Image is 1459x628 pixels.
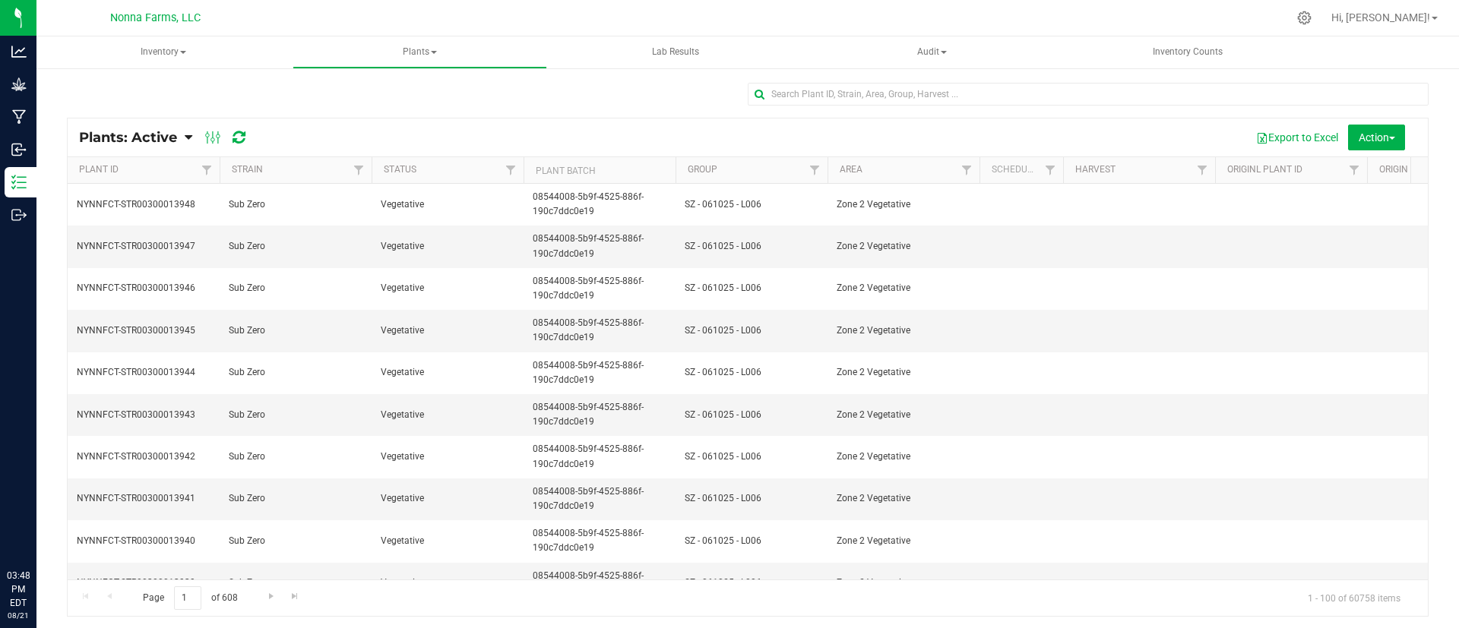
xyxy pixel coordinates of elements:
[381,576,514,590] span: Vegetative
[1296,586,1413,609] span: 1 - 100 of 60758 items
[229,408,362,422] span: Sub Zero
[36,36,291,68] a: Inventory
[837,491,970,506] span: Zone 2 Vegetative
[805,37,1059,68] span: Audit
[229,365,362,380] span: Sub Zero
[685,450,818,464] span: SZ - 061025 - L006
[77,239,210,254] span: NYNNFCT-STR00300013947
[748,83,1429,106] input: Search Plant ID, Strain, Area, Group, Harvest ...
[805,36,1059,68] a: Audit
[802,157,828,183] a: Filter
[11,109,27,125] inline-svg: Manufacturing
[954,157,980,183] a: Filter
[77,576,210,590] span: NYNNFCT-STR00300013939
[685,197,818,212] span: SZ - 061025 - L006
[229,450,362,464] span: Sub Zero
[533,400,666,429] span: 08544008-5b9f-4525-886f-190c7ddc0e19
[293,37,546,68] span: Plants
[685,576,818,590] span: SZ - 061025 - L006
[685,365,818,380] span: SZ - 061025 - L006
[1075,164,1116,175] a: Harvest
[381,450,514,464] span: Vegetative
[524,157,676,184] th: Plant Batch
[533,526,666,555] span: 08544008-5b9f-4525-886f-190c7ddc0e19
[229,281,362,295] span: Sub Zero
[381,281,514,295] span: Vegetative
[1132,46,1243,58] span: Inventory Counts
[840,164,862,175] a: Area
[837,450,970,464] span: Zone 2 Vegetative
[77,281,210,295] span: NYNNFCT-STR00300013946
[837,239,970,254] span: Zone 2 Vegetative
[229,239,362,254] span: Sub Zero
[1038,157,1063,183] a: Filter
[77,197,210,212] span: NYNNFCT-STR00300013948
[1295,11,1314,25] div: Manage settings
[110,11,201,24] span: Nonna Farms, LLC
[11,175,27,190] inline-svg: Inventory
[77,491,210,506] span: NYNNFCT-STR00300013941
[11,77,27,92] inline-svg: Grow
[533,442,666,471] span: 08544008-5b9f-4525-886f-190c7ddc0e19
[533,358,666,387] span: 08544008-5b9f-4525-886f-190c7ddc0e19
[685,281,818,295] span: SZ - 061025 - L006
[7,569,30,610] p: 03:48 PM EDT
[533,484,666,513] span: 08544008-5b9f-4525-886f-190c7ddc0e19
[384,164,416,175] a: Status
[381,197,514,212] span: Vegetative
[7,610,30,621] p: 08/21
[229,576,362,590] span: Sub Zero
[229,323,362,338] span: Sub Zero
[11,44,27,59] inline-svg: Analytics
[174,586,201,610] input: 1
[549,36,803,68] a: Lab Results
[837,534,970,548] span: Zone 2 Vegetative
[1061,36,1315,68] a: Inventory Counts
[533,190,666,219] span: 08544008-5b9f-4525-886f-190c7ddc0e19
[79,164,119,175] a: Plant ID
[77,450,210,464] span: NYNNFCT-STR00300013942
[77,323,210,338] span: NYNNFCT-STR00300013945
[77,408,210,422] span: NYNNFCT-STR00300013943
[685,239,818,254] span: SZ - 061025 - L006
[381,408,514,422] span: Vegetative
[837,576,970,590] span: Zone 2 Vegetative
[1190,157,1215,183] a: Filter
[260,586,282,607] a: Go to the next page
[381,365,514,380] span: Vegetative
[837,365,970,380] span: Zone 2 Vegetative
[229,491,362,506] span: Sub Zero
[15,507,61,552] iframe: Resource center
[533,274,666,303] span: 08544008-5b9f-4525-886f-190c7ddc0e19
[1246,125,1348,150] button: Export to Excel
[837,408,970,422] span: Zone 2 Vegetative
[1359,131,1395,144] span: Action
[11,207,27,222] inline-svg: Outbound
[1227,164,1302,175] a: Originl Plant ID
[381,534,514,548] span: Vegetative
[837,281,970,295] span: Zone 2 Vegetative
[498,157,524,183] a: Filter
[685,534,818,548] span: SZ - 061025 - L006
[284,586,306,607] a: Go to the last page
[79,129,177,146] span: Plants: Active
[79,129,185,146] a: Plants: Active
[533,232,666,260] span: 08544008-5b9f-4525-886f-190c7ddc0e19
[381,491,514,506] span: Vegetative
[1348,125,1405,150] button: Action
[11,142,27,157] inline-svg: Inbound
[229,197,362,212] span: Sub Zero
[980,157,1063,184] th: Scheduled
[533,569,666,598] span: 08544008-5b9f-4525-886f-190c7ddc0e19
[130,586,250,610] span: Page of 608
[1331,11,1430,24] span: Hi, [PERSON_NAME]!
[381,239,514,254] span: Vegetative
[1342,157,1367,183] a: Filter
[688,164,717,175] a: Group
[381,323,514,338] span: Vegetative
[229,534,362,548] span: Sub Zero
[631,46,720,58] span: Lab Results
[232,164,263,175] a: Strain
[837,197,970,212] span: Zone 2 Vegetative
[347,157,372,183] a: Filter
